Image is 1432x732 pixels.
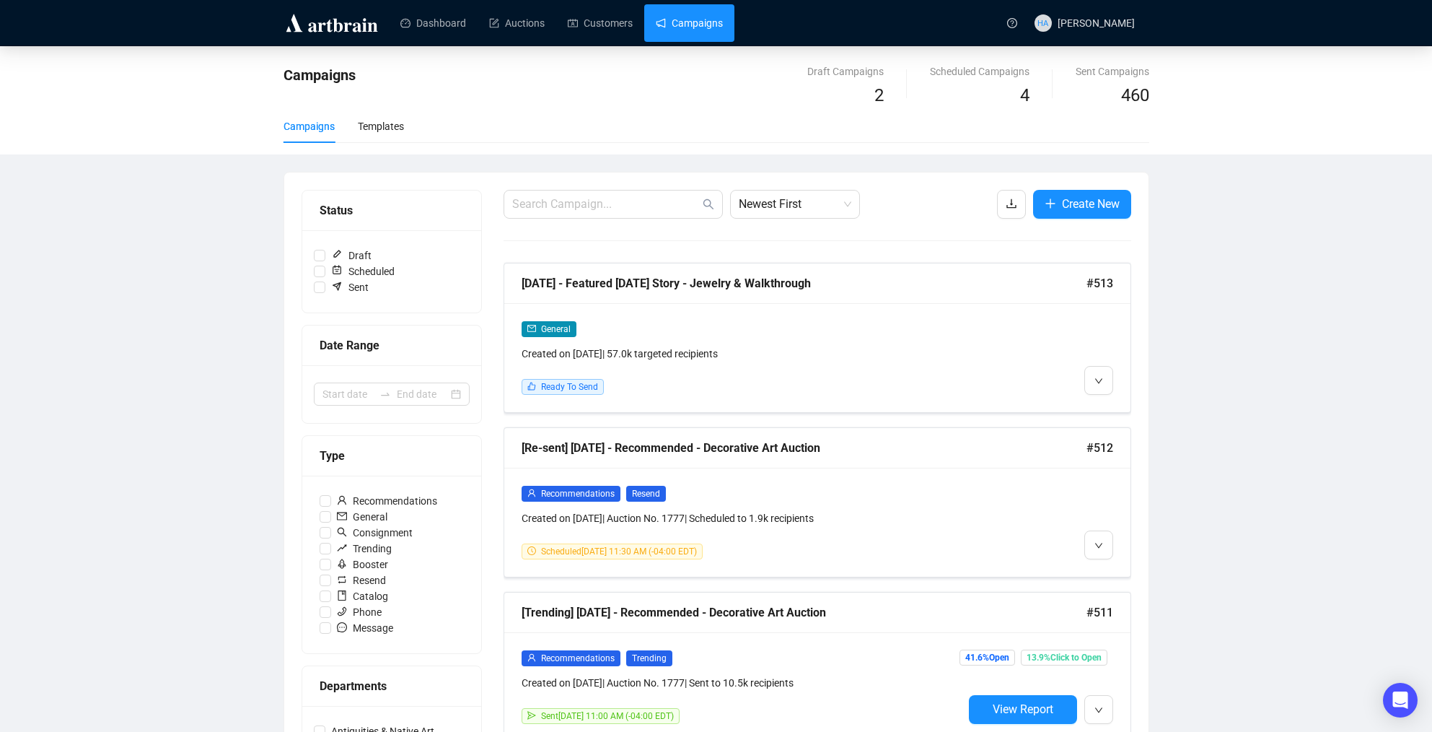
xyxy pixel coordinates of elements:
[1086,274,1113,292] span: #513
[1021,650,1107,666] span: 13.9% Click to Open
[541,653,615,663] span: Recommendations
[626,486,666,502] span: Resend
[522,604,1086,622] div: [Trending] [DATE] - Recommended - Decorative Art Auction
[512,196,700,213] input: Search Campaign...
[541,546,697,557] span: Scheduled [DATE] 11:30 AM (-04:00 EDT)
[1045,198,1056,209] span: plus
[1020,85,1029,105] span: 4
[522,439,1086,457] div: [Re-sent] [DATE] - Recommended - Decorative Art Auction
[541,711,674,721] span: Sent [DATE] 11:00 AM (-04:00 EDT)
[1086,604,1113,622] span: #511
[400,4,466,42] a: Dashboard
[331,493,443,509] span: Recommendations
[522,510,963,526] div: Created on [DATE] | Auction No. 1777 | Scheduled to 1.9k recipients
[379,388,391,400] span: to
[337,495,347,505] span: user
[397,386,448,402] input: End date
[325,263,400,279] span: Scheduled
[1383,683,1418,718] div: Open Intercom Messenger
[320,447,464,465] div: Type
[337,591,347,601] span: book
[331,525,418,541] span: Consignment
[331,572,392,588] span: Resend
[320,336,464,354] div: Date Range
[325,279,374,295] span: Sent
[284,12,380,35] img: logo
[626,650,672,666] span: Trending
[284,118,335,134] div: Campaigns
[527,489,536,497] span: user
[337,559,347,569] span: rocket
[320,677,464,695] div: Departments
[331,541,397,557] span: Trending
[527,711,536,720] span: send
[379,388,391,400] span: swap-right
[522,274,1086,292] div: [DATE] - Featured [DATE] Story - Jewelry & Walkthrough
[969,695,1077,724] button: View Report
[337,575,347,585] span: retweet
[331,604,387,620] span: Phone
[739,191,851,218] span: Newest First
[874,85,884,105] span: 2
[1006,198,1017,209] span: download
[1094,541,1103,550] span: down
[331,509,393,525] span: General
[993,702,1053,716] span: View Report
[1076,64,1149,79] div: Sent Campaigns
[337,511,347,521] span: mail
[568,4,633,42] a: Customers
[703,199,714,210] span: search
[527,653,536,662] span: user
[1062,195,1120,213] span: Create New
[504,427,1131,578] a: [Re-sent] [DATE] - Recommended - Decorative Art Auction#512userRecommendationsResendCreated on [D...
[1094,706,1103,715] span: down
[331,588,394,604] span: Catalog
[358,118,404,134] div: Templates
[331,557,394,572] span: Booster
[337,622,347,632] span: message
[284,66,356,84] span: Campaigns
[522,675,963,691] div: Created on [DATE] | Auction No. 1777 | Sent to 10.5k recipients
[1086,439,1113,457] span: #512
[959,650,1015,666] span: 41.6% Open
[1037,17,1048,30] span: HA
[337,527,347,537] span: search
[522,346,963,362] div: Created on [DATE] | 57.0k targeted recipients
[527,382,536,391] span: like
[489,4,545,42] a: Auctions
[1007,18,1017,28] span: question-circle
[527,324,536,333] span: mail
[1121,85,1149,105] span: 460
[541,324,571,334] span: General
[331,620,399,636] span: Message
[807,64,884,79] div: Draft Campaigns
[337,606,347,616] span: phone
[930,64,1029,79] div: Scheduled Campaigns
[541,382,598,392] span: Ready To Send
[541,489,615,499] span: Recommendations
[337,543,347,553] span: rise
[325,248,377,263] span: Draft
[527,546,536,555] span: clock-circle
[1033,190,1131,219] button: Create New
[1094,377,1103,385] span: down
[656,4,723,42] a: Campaigns
[320,201,464,219] div: Status
[504,263,1131,413] a: [DATE] - Featured [DATE] Story - Jewelry & Walkthrough#513mailGeneralCreated on [DATE]| 57.0k tar...
[322,386,374,402] input: Start date
[1058,17,1135,29] span: [PERSON_NAME]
